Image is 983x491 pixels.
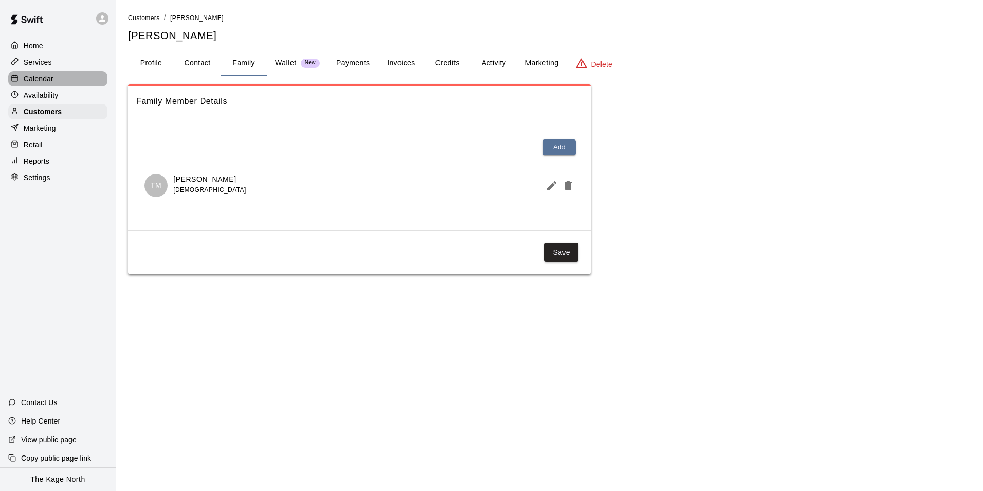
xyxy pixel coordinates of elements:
a: Reports [8,153,107,169]
button: Payments [328,51,378,76]
button: Edit Member [541,176,558,196]
p: Marketing [24,123,56,133]
p: Home [24,41,43,51]
button: Save [544,243,578,262]
p: Calendar [24,74,53,84]
button: Delete [558,176,574,196]
p: Settings [24,172,50,183]
p: View public page [21,434,77,445]
button: Credits [424,51,470,76]
div: Theo Matte [144,174,168,197]
a: Customers [128,13,160,22]
a: Availability [8,87,107,103]
button: Invoices [378,51,424,76]
p: Availability [24,90,59,100]
p: Delete [591,59,612,69]
p: [PERSON_NAME] [173,174,246,185]
span: [DEMOGRAPHIC_DATA] [173,186,246,194]
button: Family [221,51,267,76]
a: Settings [8,170,107,185]
p: TM [151,180,161,191]
p: Services [24,57,52,67]
p: The Kage North [30,474,85,485]
p: Reports [24,156,49,166]
p: Copy public page link [21,453,91,463]
div: basic tabs example [128,51,971,76]
button: Activity [470,51,517,76]
a: Calendar [8,71,107,86]
p: Wallet [275,58,297,68]
span: [PERSON_NAME] [170,14,224,22]
a: Customers [8,104,107,119]
a: Services [8,55,107,70]
p: Customers [24,107,62,117]
button: Marketing [517,51,567,76]
a: Home [8,38,107,54]
span: New [301,60,320,66]
p: Contact Us [21,397,58,408]
a: Marketing [8,120,107,136]
button: Add [543,139,576,155]
nav: breadcrumb [128,12,971,24]
button: Contact [174,51,221,76]
p: Help Center [21,416,60,426]
li: / [164,12,166,23]
p: Retail [24,139,43,150]
button: Profile [128,51,174,76]
a: Retail [8,137,107,152]
span: Family Member Details [136,95,582,108]
h5: [PERSON_NAME] [128,29,971,43]
span: Customers [128,14,160,22]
